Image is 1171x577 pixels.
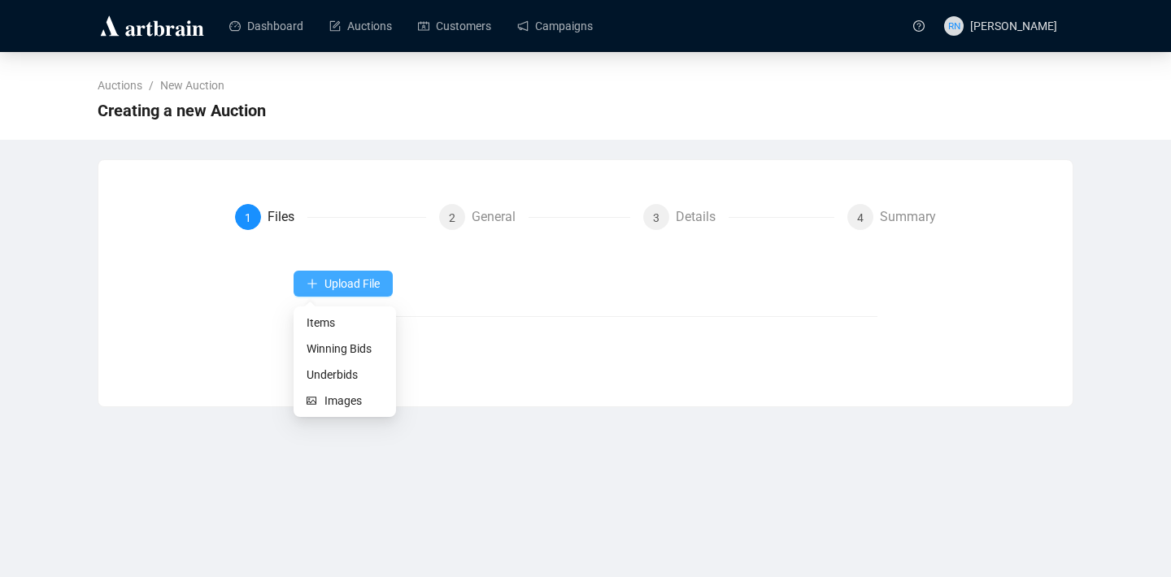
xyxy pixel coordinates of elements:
span: picture [307,396,318,406]
a: Dashboard [229,5,303,47]
span: 1 [245,211,251,224]
span: RN [947,18,960,33]
div: Summary [880,204,936,230]
button: Upload File [294,271,393,297]
a: Campaigns [517,5,593,47]
a: Customers [418,5,491,47]
span: Items [307,314,383,332]
span: question-circle [913,20,925,32]
span: Winning Bids [307,340,383,358]
span: 3 [653,211,660,224]
span: plus [307,278,318,289]
span: 2 [449,211,455,224]
span: Images [324,392,383,410]
li: / [149,76,154,94]
div: 4Summary [847,204,936,230]
span: [PERSON_NAME] [970,20,1057,33]
a: Auctions [94,76,146,94]
div: Details [676,204,729,230]
span: 4 [857,211,864,224]
a: New Auction [157,76,228,94]
a: Auctions [329,5,392,47]
span: Upload File [324,277,380,290]
span: Underbids [307,366,383,384]
div: 1Files [235,204,426,230]
div: Files [268,204,307,230]
div: General [472,204,529,230]
div: 3Details [643,204,834,230]
img: logo [98,13,207,39]
span: Creating a new Auction [98,98,266,124]
div: 2General [439,204,630,230]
